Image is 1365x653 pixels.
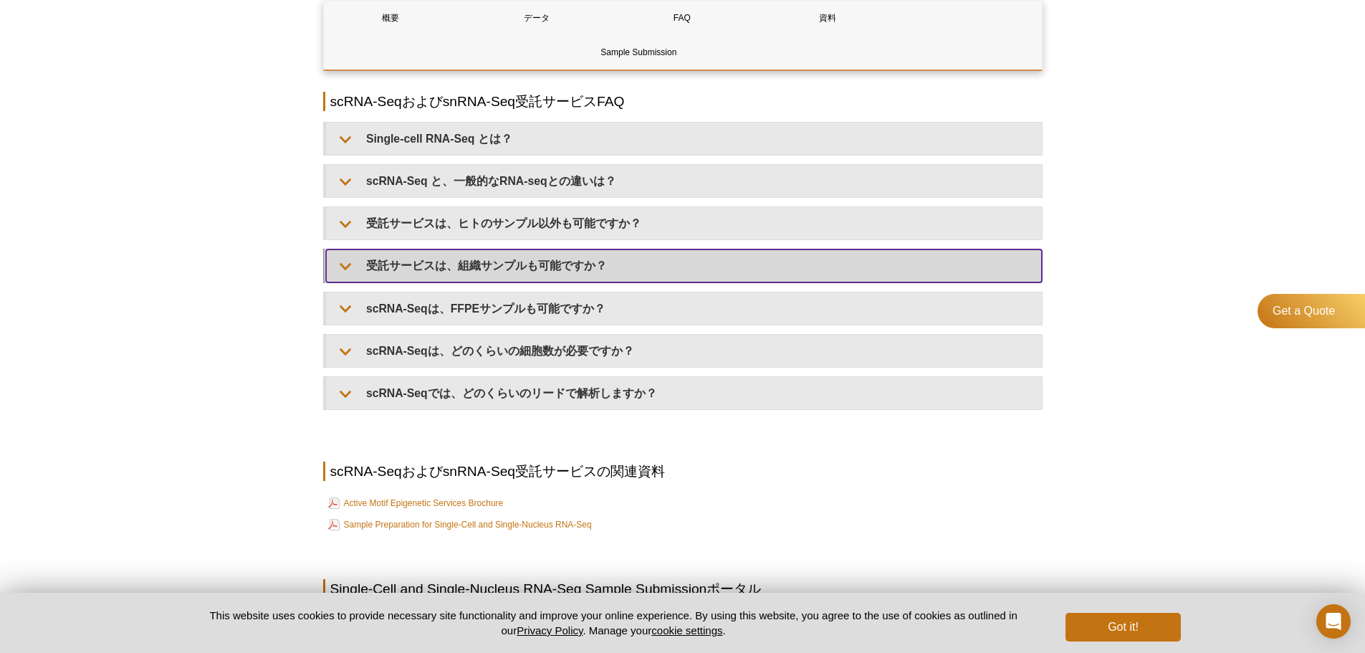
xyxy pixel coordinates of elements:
[328,516,592,533] a: Sample Preparation for Single-Cell and Single-Nucleus RNA-Seq
[469,1,604,35] a: データ
[1316,604,1351,639] div: Open Intercom Messenger
[323,579,1043,599] h2: Single-Cell and Single-Nucleus RNA-Seq Sample Submissionポータル
[326,123,1042,155] summary: Single-cell RNA-Seq とは？
[615,1,749,35] a: FAQ
[328,495,504,512] a: Active Motif Epigenetic Services Brochure
[324,35,954,70] a: Sample Submission
[326,249,1042,282] summary: 受託サービスは、組織サンプルも可能ですか？
[326,292,1042,325] summary: scRNA-Seqは、FFPEサンプルも可能ですか？
[326,165,1042,197] summary: scRNA-Seq と、一般的なRNA-seqとの違いは？
[324,1,459,35] a: 概要
[323,462,1043,481] h2: scRNA-SeqおよびsnRNA-Seq受託サービスの関連資料
[323,92,1043,111] h2: scRNA-SeqおよびsnRNA-Seq受託サービスFAQ
[760,1,895,35] a: 資料
[651,624,722,637] button: cookie settings
[185,608,1043,638] p: This website uses cookies to provide necessary site functionality and improve your online experie...
[326,207,1042,239] summary: 受託サービスは、ヒトのサンプル以外も可能ですか？
[1258,294,1365,328] a: Get a Quote
[1065,613,1180,642] button: Got it!
[326,377,1042,409] summary: scRNA-Seqでは、どのくらいのリードで解析しますか？
[517,624,583,637] a: Privacy Policy
[326,335,1042,367] summary: scRNA-Seqは、どのくらいの細胞数が必要ですか？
